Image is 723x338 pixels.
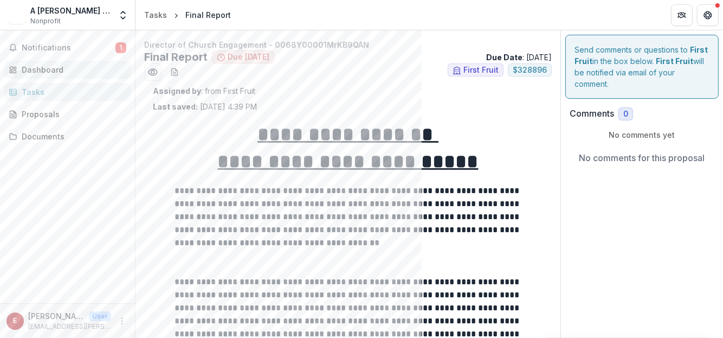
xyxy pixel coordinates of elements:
img: A Rocha International [9,7,26,24]
span: Nonprofit [30,16,61,26]
button: download-word-button [166,63,183,81]
span: 0 [623,110,628,119]
p: [PERSON_NAME] [28,310,85,322]
strong: Last saved: [153,102,198,111]
p: [EMAIL_ADDRESS][PERSON_NAME][DOMAIN_NAME] [28,322,111,331]
span: $ 328896 [513,66,547,75]
button: Open entity switcher [115,4,131,26]
nav: breadcrumb [140,7,235,23]
div: Tasks [22,86,122,98]
h2: Final Report [144,50,208,63]
div: Tasks [144,9,167,21]
p: Director of Church Engagement - 0068Y00001MrKB9QAN [144,39,552,50]
a: Documents [4,127,131,145]
div: Documents [22,131,122,142]
p: No comments yet [570,129,714,141]
button: More [115,315,128,328]
p: No comments for this proposal [579,151,705,164]
p: [DATE] 4:39 PM [153,101,257,112]
div: A [PERSON_NAME] International [30,5,111,16]
strong: Due Date [486,53,522,62]
a: Proposals [4,105,131,123]
a: Dashboard [4,61,131,79]
div: Erin [14,317,17,324]
p: : from First Fruit [153,85,543,97]
button: Get Help [697,4,719,26]
button: Partners [671,4,693,26]
p: User [89,311,111,321]
a: Tasks [4,83,131,101]
a: Tasks [140,7,171,23]
span: Notifications [22,43,115,53]
span: 1 [115,42,126,53]
div: Dashboard [22,64,122,75]
strong: Assigned by [153,86,201,95]
h2: Comments [570,109,614,119]
strong: First Fruit [656,56,693,66]
button: Notifications1 [4,39,131,56]
div: Final Report [185,9,231,21]
span: First Fruit [463,66,499,75]
p: : [DATE] [486,52,552,63]
button: Preview 0a975c5b-3d5c-4352-946c-dace0be3fdd6.pdf [144,63,162,81]
div: Proposals [22,109,122,120]
div: Send comments or questions to in the box below. will be notified via email of your comment. [565,35,719,99]
span: Due [DATE] [228,53,269,62]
